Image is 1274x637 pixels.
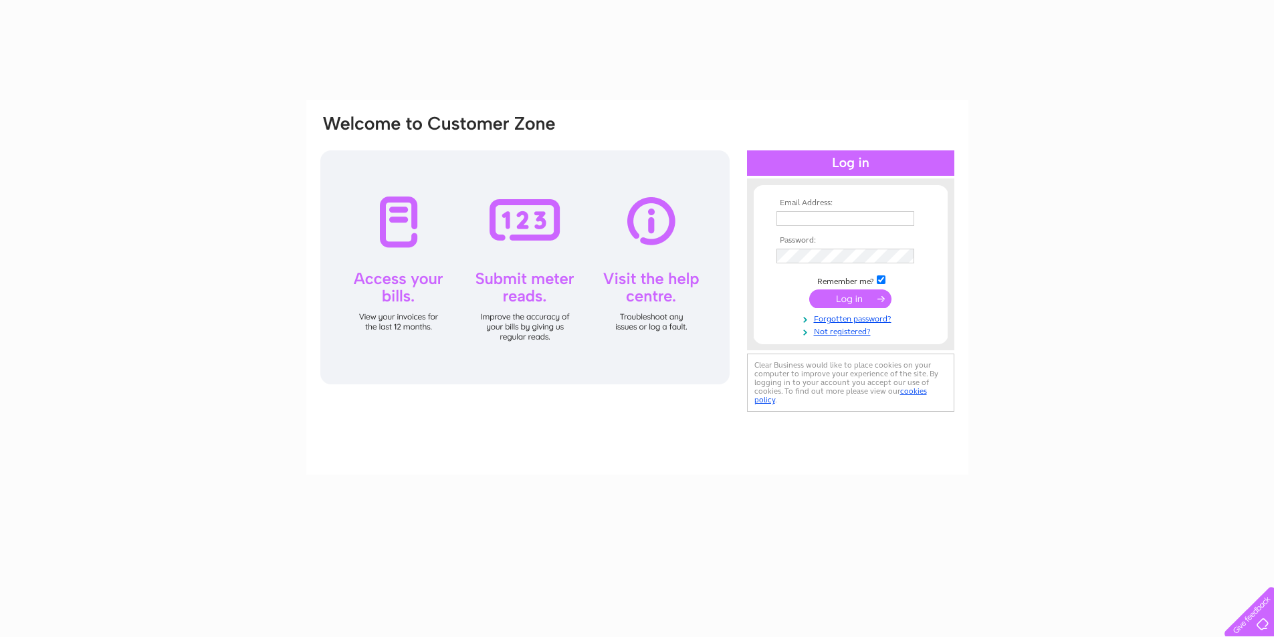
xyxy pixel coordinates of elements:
[754,386,927,404] a: cookies policy
[776,324,928,337] a: Not registered?
[776,311,928,324] a: Forgotten password?
[809,289,891,308] input: Submit
[747,354,954,412] div: Clear Business would like to place cookies on your computer to improve your experience of the sit...
[773,199,928,208] th: Email Address:
[773,273,928,287] td: Remember me?
[773,236,928,245] th: Password:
